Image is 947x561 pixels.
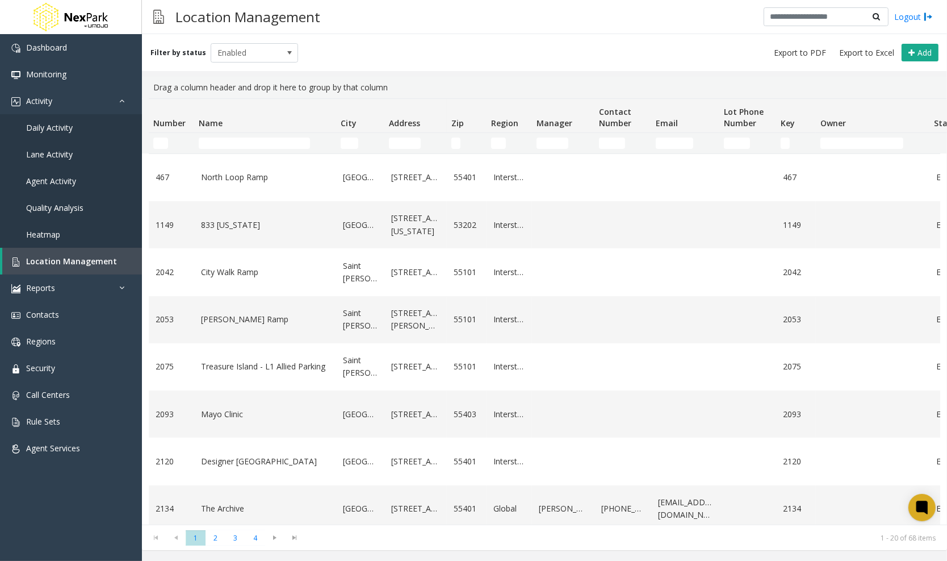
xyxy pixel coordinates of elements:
span: Contacts [26,309,59,320]
input: Key Filter [781,138,790,149]
a: [GEOGRAPHIC_DATA] [343,455,378,468]
span: Lane Activity [26,149,73,160]
a: 55101 [454,313,480,326]
input: City Filter [341,138,358,149]
a: [STREET_ADDRESS] [391,455,440,468]
img: 'icon' [11,391,20,400]
img: 'icon' [11,418,20,427]
img: 'icon' [11,44,20,53]
a: 2120 [783,455,809,468]
td: Zip Filter [447,133,487,153]
span: Export to Excel [839,47,894,59]
span: Agent Activity [26,176,76,186]
a: [STREET_ADDRESS][US_STATE] [391,212,440,238]
span: Page 3 [225,530,245,546]
a: [STREET_ADDRESS] [391,408,440,421]
span: Page 1 [186,530,206,546]
a: 2134 [783,502,809,515]
img: 'icon' [11,364,20,373]
a: 55101 [454,266,480,279]
span: Dashboard [26,42,67,53]
span: Key [781,118,795,128]
a: Interstate [493,266,525,279]
img: logout [924,11,933,23]
span: Page 2 [206,530,225,546]
a: Saint [PERSON_NAME] [343,354,378,380]
input: Address Filter [389,138,421,149]
span: Daily Activity [26,122,73,133]
input: Region Filter [491,138,506,149]
td: Owner Filter [816,133,929,153]
span: Go to the next page [267,533,283,542]
a: 2093 [156,408,187,421]
a: [GEOGRAPHIC_DATA] [343,408,378,421]
a: 833 [US_STATE] [201,219,329,231]
a: [GEOGRAPHIC_DATA] [343,502,378,515]
img: 'icon' [11,257,20,267]
span: Go to the next page [265,530,285,546]
span: Agent Services [26,443,80,454]
input: Owner Filter [820,138,903,149]
a: 2134 [156,502,187,515]
td: Lot Phone Number Filter [719,133,776,153]
span: Rule Sets [26,416,60,427]
span: Address [389,118,420,128]
span: Activity [26,95,52,106]
a: Global [493,502,525,515]
img: 'icon' [11,97,20,106]
a: 2053 [783,313,809,326]
a: 55401 [454,455,480,468]
a: 55401 [454,502,480,515]
input: Zip Filter [451,138,460,149]
span: Email [656,118,678,128]
button: Export to PDF [769,45,831,61]
a: The Archive [201,502,329,515]
a: Location Management [2,248,142,275]
span: Go to the last page [287,533,303,542]
input: Manager Filter [537,138,568,149]
img: 'icon' [11,311,20,320]
a: City Walk Ramp [201,266,329,279]
span: City [341,118,357,128]
a: 2075 [156,360,187,373]
label: Filter by status [150,48,206,58]
td: Name Filter [194,133,336,153]
a: [STREET_ADDRESS] [391,502,440,515]
span: Go to the last page [285,530,305,546]
a: 2042 [156,266,187,279]
span: Lot Phone Number [724,106,764,128]
div: Drag a column header and drop it here to group by that column [149,77,940,98]
span: Manager [537,118,572,128]
a: [PERSON_NAME] [539,502,588,515]
button: Add [902,44,938,62]
span: Add [917,47,932,58]
span: Page 4 [245,530,265,546]
input: Lot Phone Number Filter [724,138,750,149]
span: Location Management [26,256,117,267]
button: Export to Excel [835,45,899,61]
a: [STREET_ADDRESS] [391,360,440,373]
a: 2053 [156,313,187,326]
a: North Loop Ramp [201,171,329,184]
a: [PHONE_NUMBER] [601,502,644,515]
a: Interstate [493,219,525,231]
span: Zip [451,118,464,128]
a: Interstate [493,171,525,184]
a: [GEOGRAPHIC_DATA] [343,219,378,231]
span: Region [491,118,518,128]
a: [STREET_ADDRESS] [391,171,440,184]
a: 2093 [783,408,809,421]
a: 2120 [156,455,187,468]
input: Name Filter [199,138,310,149]
a: 53202 [454,219,480,231]
a: Interstate [493,360,525,373]
img: 'icon' [11,444,20,454]
a: 55401 [454,171,480,184]
td: Email Filter [651,133,719,153]
td: Address Filter [384,133,447,153]
a: Designer [GEOGRAPHIC_DATA] [201,455,329,468]
a: 2042 [783,266,809,279]
td: Key Filter [776,133,816,153]
a: [STREET_ADDRESS] [391,266,440,279]
img: 'icon' [11,70,20,80]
